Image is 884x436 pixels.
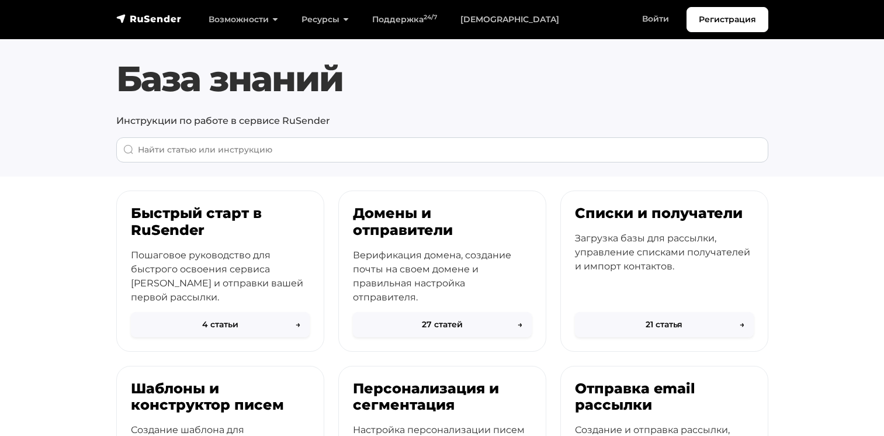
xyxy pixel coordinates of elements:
[116,114,768,128] p: Инструкции по работе в сервисе RuSender
[131,205,310,239] h3: Быстрый старт в RuSender
[424,13,437,21] sup: 24/7
[197,8,290,32] a: Возможности
[575,205,754,222] h3: Списки и получатели
[740,319,744,331] span: →
[116,191,324,352] a: Быстрый старт в RuSender Пошаговое руководство для быстрого освоения сервиса [PERSON_NAME] и отпр...
[116,137,768,162] input: When autocomplete results are available use up and down arrows to review and enter to go to the d...
[123,144,134,155] img: Поиск
[518,319,522,331] span: →
[687,7,768,32] a: Регистрация
[131,380,310,414] h3: Шаблоны и конструктор писем
[575,312,754,337] button: 21 статья→
[353,205,532,239] h3: Домены и отправители
[360,8,449,32] a: Поддержка24/7
[131,312,310,337] button: 4 статьи→
[116,13,182,25] img: RuSender
[296,319,300,331] span: →
[449,8,571,32] a: [DEMOGRAPHIC_DATA]
[290,8,360,32] a: Ресурсы
[353,248,532,304] p: Верификация домена, создание почты на своем домене и правильная настройка отправителя.
[338,191,546,352] a: Домены и отправители Верификация домена, создание почты на своем домене и правильная настройка от...
[575,231,754,274] p: Загрузка базы для рассылки, управление списками получателей и импорт контактов.
[560,191,768,352] a: Списки и получатели Загрузка базы для рассылки, управление списками получателей и импорт контакто...
[116,58,768,100] h1: База знаний
[575,380,754,414] h3: Отправка email рассылки
[353,312,532,337] button: 27 статей→
[630,7,681,31] a: Войти
[131,248,310,304] p: Пошаговое руководство для быстрого освоения сервиса [PERSON_NAME] и отправки вашей первой рассылки.
[353,380,532,414] h3: Персонализация и сегментация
